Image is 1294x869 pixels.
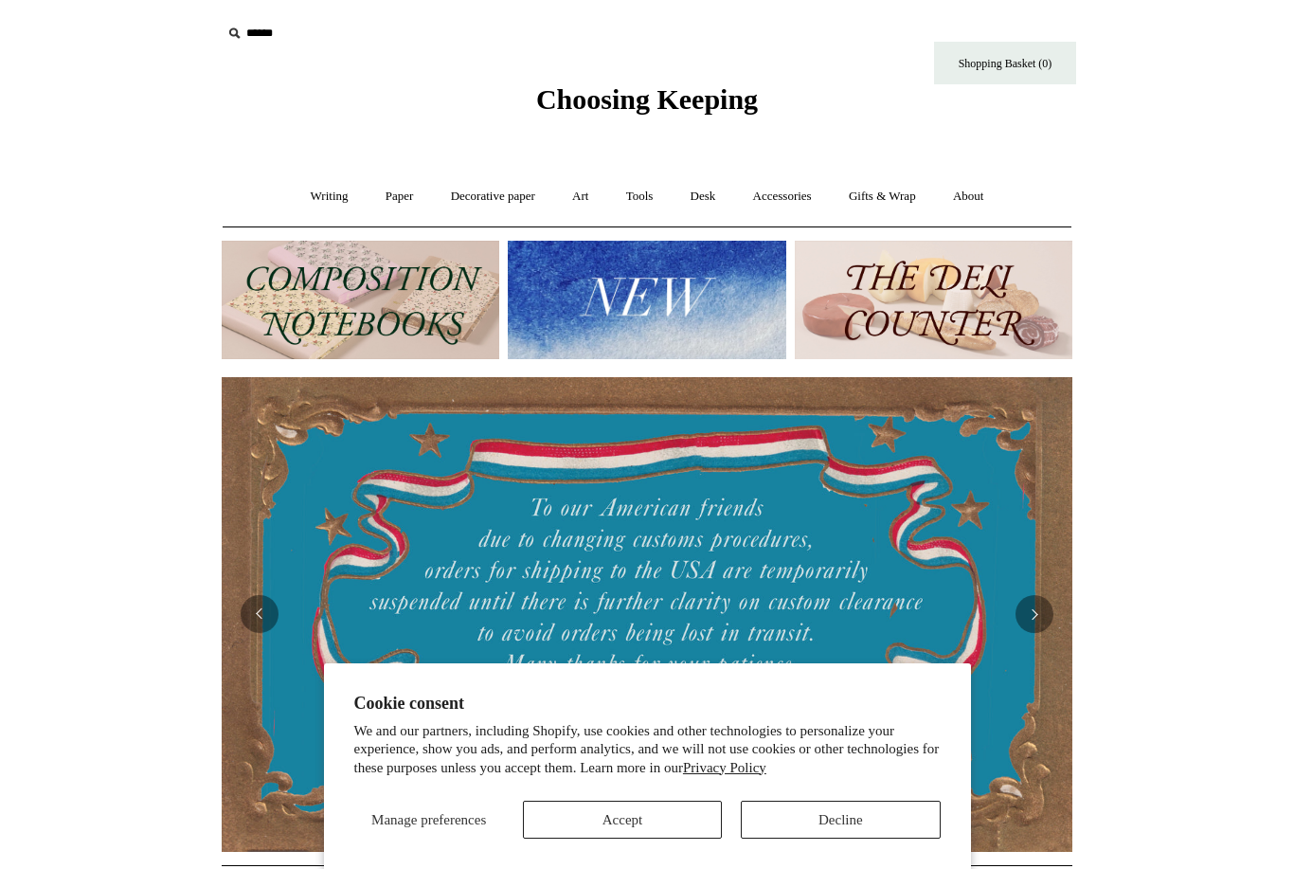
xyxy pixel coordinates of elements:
[936,172,1001,222] a: About
[354,694,941,714] h2: Cookie consent
[354,801,504,839] button: Manage preferences
[523,801,722,839] button: Accept
[795,241,1072,359] img: The Deli Counter
[434,172,552,222] a: Decorative paper
[536,83,758,115] span: Choosing Keeping
[368,172,431,222] a: Paper
[741,801,940,839] button: Decline
[832,172,933,222] a: Gifts & Wrap
[674,172,733,222] a: Desk
[736,172,829,222] a: Accessories
[222,241,499,359] img: 202302 Composition ledgers.jpg__PID:69722ee6-fa44-49dd-a067-31375e5d54ec
[536,99,758,112] a: Choosing Keeping
[294,172,366,222] a: Writing
[371,812,486,827] span: Manage preferences
[222,377,1072,851] img: USA PSA .jpg__PID:33428022-6587-48b7-8b57-d7eefc91f15a
[508,241,785,359] img: New.jpg__PID:f73bdf93-380a-4a35-bcfe-7823039498e1
[241,595,279,633] button: Previous
[555,172,605,222] a: Art
[934,42,1076,84] a: Shopping Basket (0)
[1015,595,1053,633] button: Next
[354,722,941,778] p: We and our partners, including Shopify, use cookies and other technologies to personalize your ex...
[683,760,766,775] a: Privacy Policy
[609,172,671,222] a: Tools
